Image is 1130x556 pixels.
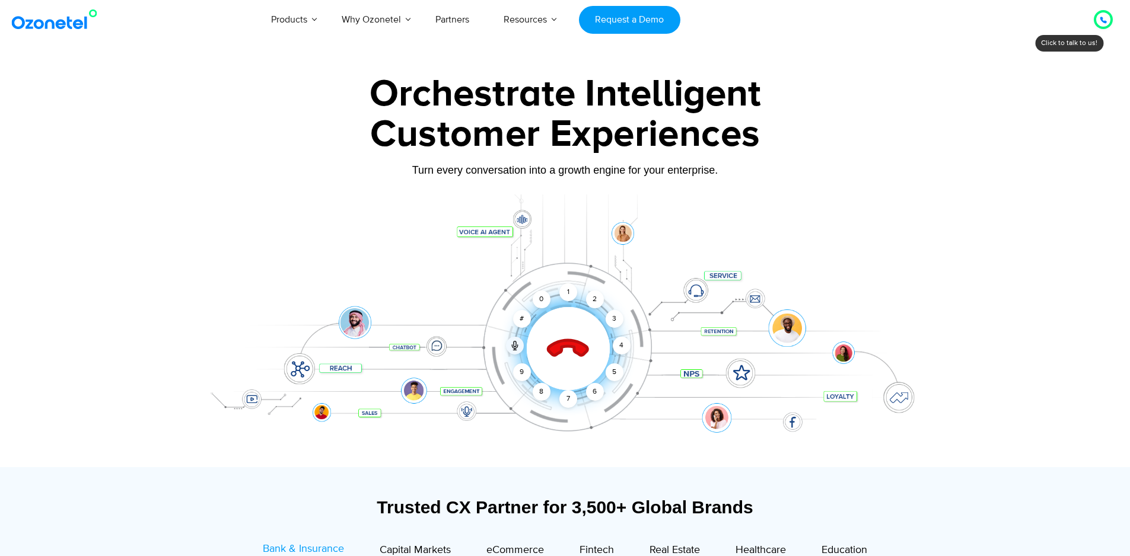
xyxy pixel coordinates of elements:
[533,290,550,308] div: 0
[195,164,936,177] div: Turn every conversation into a growth engine for your enterprise.
[605,310,623,328] div: 3
[263,542,344,555] span: Bank & Insurance
[533,383,550,401] div: 8
[586,383,604,401] div: 6
[200,497,930,517] div: Trusted CX Partner for 3,500+ Global Brands
[605,363,623,381] div: 5
[559,283,577,301] div: 1
[195,106,936,163] div: Customer Experiences
[559,390,577,408] div: 7
[195,75,936,113] div: Orchestrate Intelligent
[579,6,680,34] a: Request a Demo
[613,337,631,354] div: 4
[513,363,531,381] div: 9
[586,290,604,308] div: 2
[513,310,531,328] div: #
